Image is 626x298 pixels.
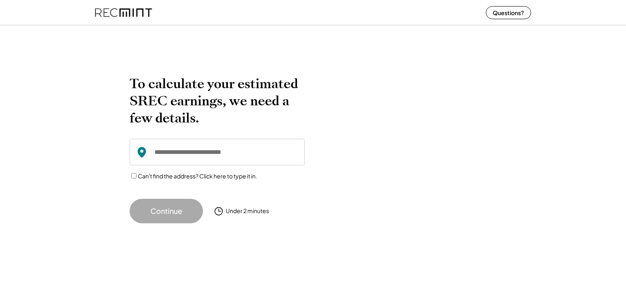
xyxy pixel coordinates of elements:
div: Under 2 minutes [226,207,269,215]
button: Continue [130,199,203,223]
img: recmint-logotype%403x%20%281%29.jpeg [95,2,152,23]
button: Questions? [486,6,531,19]
h2: To calculate your estimated SREC earnings, we need a few details. [130,75,305,127]
label: Can't find the address? Click here to type it in. [138,172,257,180]
img: yH5BAEAAAAALAAAAAABAAEAAAIBRAA7 [325,75,484,206]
